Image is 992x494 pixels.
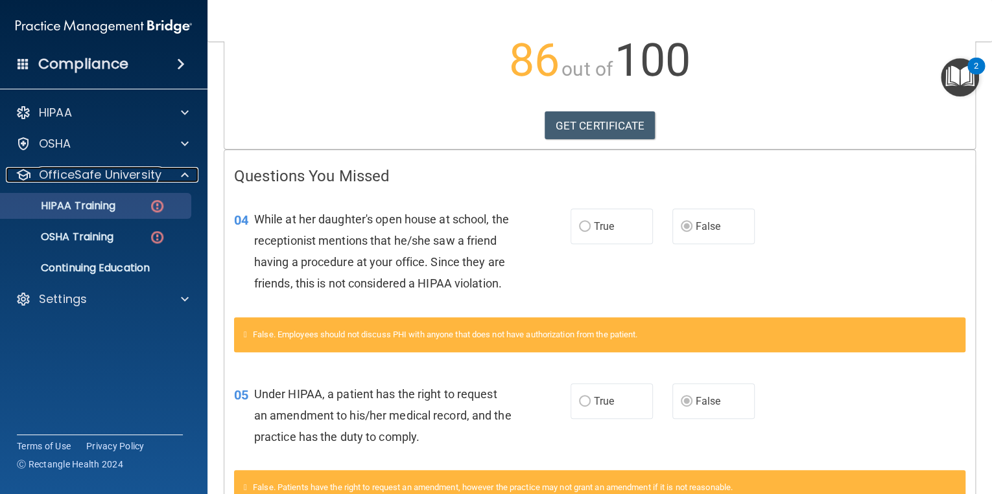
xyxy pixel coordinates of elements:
[594,220,614,232] span: True
[234,212,248,228] span: 04
[8,199,115,212] p: HIPAA Training
[234,168,965,185] h4: Questions You Missed
[39,136,71,152] p: OSHA
[8,230,113,243] p: OSHA Training
[681,222,692,232] input: False
[254,212,509,291] span: While at her daughter's open house at school, the receptionist mentions that he/she saw a friend ...
[579,222,591,232] input: True
[8,262,185,275] p: Continuing Education
[149,198,165,214] img: danger-circle.6113f641.png
[16,167,189,183] a: OfficeSafe University
[253,482,733,492] span: False. Patients have the right to request an amendment, however the practice may not grant an ame...
[681,397,692,407] input: False
[17,440,71,453] a: Terms of Use
[38,55,128,73] h4: Compliance
[561,58,613,80] span: out of
[254,387,512,443] span: Under HIPAA, a patient has the right to request an amendment to his/her medical record, and the p...
[39,291,87,307] p: Settings
[696,220,721,232] span: False
[509,34,560,87] span: 86
[16,291,189,307] a: Settings
[579,397,591,407] input: True
[696,395,721,407] span: False
[253,330,637,339] span: False. Employees should not discuss PHI with anyone that does not have authorization from the pat...
[39,105,72,120] p: HIPAA
[615,34,691,87] span: 100
[16,136,189,152] a: OSHA
[16,105,189,120] a: HIPAA
[941,58,979,96] button: Open Resource Center, 2 new notifications
[149,229,165,245] img: danger-circle.6113f641.png
[974,66,978,83] div: 2
[594,395,614,407] span: True
[234,387,248,403] span: 05
[86,440,145,453] a: Privacy Policy
[16,14,192,39] img: PMB logo
[545,111,655,140] a: GET CERTIFICATE
[17,458,123,471] span: Ⓒ Rectangle Health 2024
[39,167,161,183] p: OfficeSafe University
